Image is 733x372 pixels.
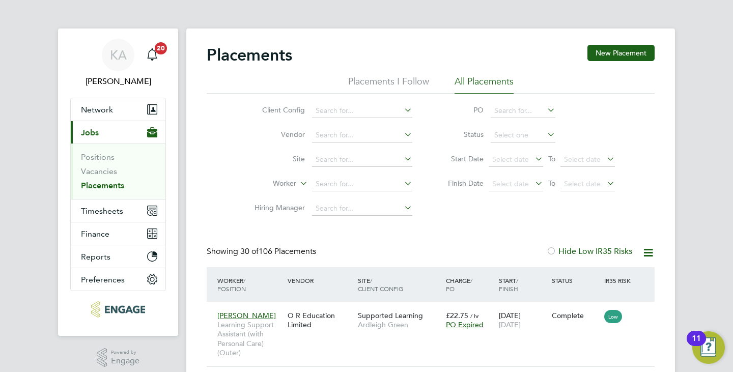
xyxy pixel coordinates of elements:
label: Vendor [246,130,305,139]
li: Placements I Follow [348,75,429,94]
span: Kira Alani [70,75,166,88]
input: Search for... [312,202,412,216]
span: Ardleigh Green [358,320,441,329]
label: Finish Date [438,179,484,188]
span: PO Expired [446,320,484,329]
span: Jobs [81,128,99,137]
img: axcis-logo-retina.png [91,301,145,318]
input: Search for... [312,153,412,167]
a: [PERSON_NAME]Learning Support Assistant (with Personal Care) (Outer)O R Education LimitedSupporte... [215,305,655,314]
a: Powered byEngage [97,348,140,367]
label: Hiring Manager [246,203,305,212]
span: Learning Support Assistant (with Personal Care) (Outer) [217,320,283,357]
a: 20 [142,39,162,71]
button: Network [71,98,165,121]
div: [DATE] [496,306,549,334]
span: To [545,177,558,190]
button: Timesheets [71,199,165,222]
label: PO [438,105,484,115]
span: Select date [492,155,529,164]
span: Select date [564,179,601,188]
span: / Finish [499,276,518,293]
a: Placements [81,181,124,190]
span: Timesheets [81,206,123,216]
span: / PO [446,276,472,293]
label: Site [246,154,305,163]
div: IR35 Risk [602,271,637,290]
div: Complete [552,311,600,320]
span: Preferences [81,275,125,284]
button: New Placement [587,45,655,61]
a: Vacancies [81,166,117,176]
span: KA [110,48,127,62]
a: KA[PERSON_NAME] [70,39,166,88]
span: 106 Placements [240,246,316,256]
button: Jobs [71,121,165,144]
span: Engage [111,357,139,365]
label: Start Date [438,154,484,163]
button: Preferences [71,268,165,291]
span: £22.75 [446,311,468,320]
input: Search for... [312,177,412,191]
a: Go to home page [70,301,166,318]
div: Worker [215,271,285,298]
div: Showing [207,246,318,257]
label: Worker [238,179,296,189]
div: Jobs [71,144,165,199]
span: [DATE] [499,320,521,329]
div: Charge [443,271,496,298]
label: Hide Low IR35 Risks [546,246,632,256]
input: Select one [491,128,555,142]
label: Client Config [246,105,305,115]
span: Network [81,105,113,115]
span: Powered by [111,348,139,357]
span: 20 [155,42,167,54]
span: Reports [81,252,110,262]
a: Positions [81,152,115,162]
nav: Main navigation [58,28,178,336]
button: Open Resource Center, 11 new notifications [692,331,725,364]
h2: Placements [207,45,292,65]
span: [PERSON_NAME] [217,311,276,320]
button: Reports [71,245,165,268]
span: / Client Config [358,276,403,293]
span: To [545,152,558,165]
div: Site [355,271,443,298]
span: Low [604,310,622,323]
input: Search for... [312,104,412,118]
input: Search for... [491,104,555,118]
button: Finance [71,222,165,245]
span: Select date [564,155,601,164]
div: Status [549,271,602,290]
span: / Position [217,276,246,293]
div: Start [496,271,549,298]
span: 30 of [240,246,259,256]
span: Finance [81,229,109,239]
li: All Placements [455,75,514,94]
div: 11 [692,338,701,352]
span: Supported Learning [358,311,423,320]
label: Status [438,130,484,139]
span: Select date [492,179,529,188]
span: / hr [470,312,479,320]
input: Search for... [312,128,412,142]
div: Vendor [285,271,355,290]
div: O R Education Limited [285,306,355,334]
